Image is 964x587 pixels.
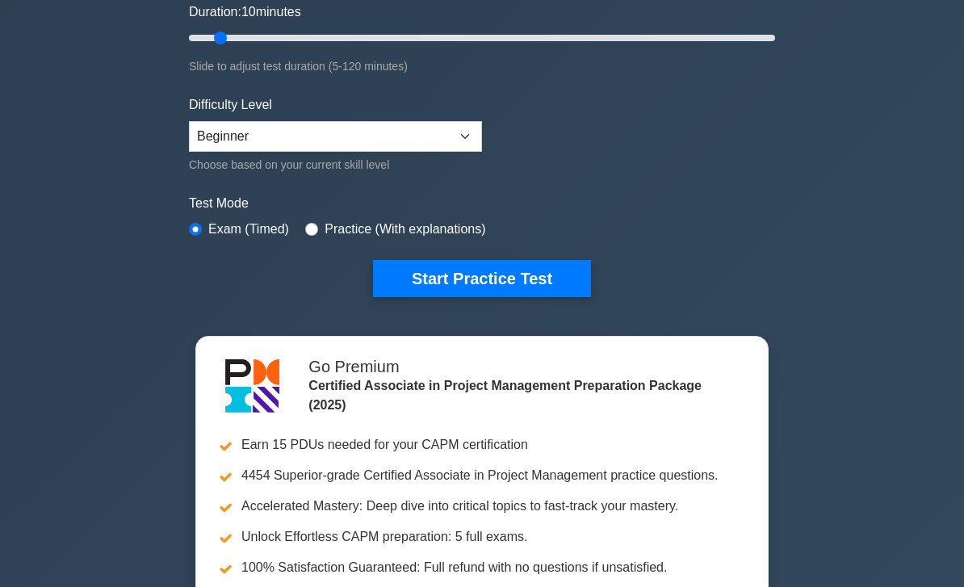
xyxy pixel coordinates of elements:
span: 10 [241,5,256,19]
label: Difficulty Level [189,95,272,115]
label: Test Mode [189,194,775,213]
label: Practice (With explanations) [325,220,485,239]
button: Start Practice Test [373,260,591,297]
div: Slide to adjust test duration (5-120 minutes) [189,57,775,76]
label: Exam (Timed) [208,220,289,239]
label: Duration: minutes [189,2,301,22]
div: Choose based on your current skill level [189,155,482,174]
